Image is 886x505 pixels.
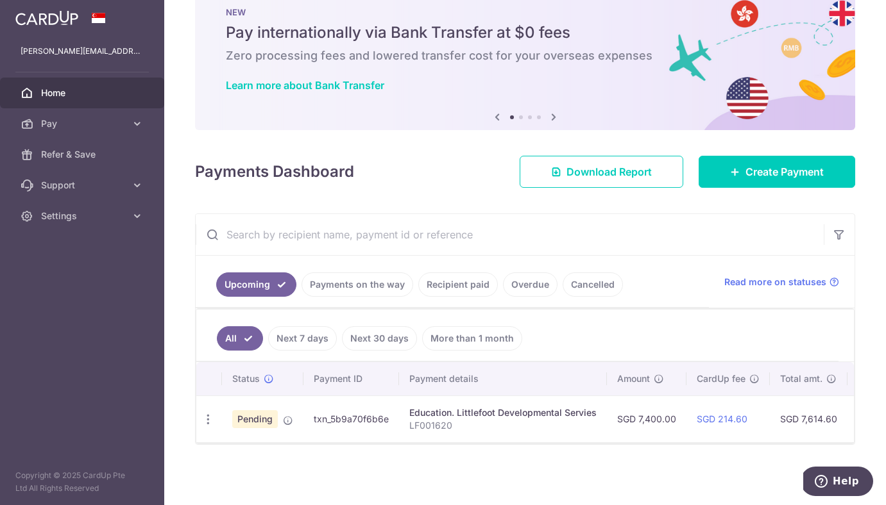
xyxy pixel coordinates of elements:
[216,272,296,297] a: Upcoming
[399,362,607,395] th: Payment details
[303,395,399,442] td: txn_5b9a70f6b6e
[226,7,824,17] p: NEW
[803,467,873,499] iframe: Opens a widget where you can find more information
[697,413,747,424] a: SGD 214.60
[226,48,824,63] h6: Zero processing fees and lowered transfer cost for your overseas expenses
[15,10,78,26] img: CardUp
[770,395,848,442] td: SGD 7,614.60
[195,160,354,183] h4: Payments Dashboard
[409,406,597,419] div: Education. Littlefoot Developmental Servies
[226,79,384,92] a: Learn more about Bank Transfer
[41,148,126,161] span: Refer & Save
[418,272,498,297] a: Recipient paid
[226,22,824,43] h5: Pay internationally via Bank Transfer at $0 fees
[41,87,126,99] span: Home
[607,395,686,442] td: SGD 7,400.00
[41,117,126,130] span: Pay
[232,410,278,428] span: Pending
[409,419,597,432] p: LF001620
[21,45,144,58] p: [PERSON_NAME][EMAIL_ADDRESS][DOMAIN_NAME]
[503,272,558,297] a: Overdue
[567,164,652,179] span: Download Report
[617,372,650,385] span: Amount
[268,326,337,351] a: Next 7 days
[41,179,126,192] span: Support
[41,210,126,222] span: Settings
[196,214,824,255] input: Search by recipient name, payment id or reference
[422,326,522,351] a: More than 1 month
[342,326,417,351] a: Next 30 days
[699,156,855,188] a: Create Payment
[724,276,826,288] span: Read more on statuses
[232,372,260,385] span: Status
[520,156,683,188] a: Download Report
[563,272,623,297] a: Cancelled
[303,362,399,395] th: Payment ID
[780,372,822,385] span: Total amt.
[302,272,413,297] a: Payments on the way
[217,326,263,351] a: All
[745,164,824,179] span: Create Payment
[724,276,839,288] a: Read more on statuses
[697,372,745,385] span: CardUp fee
